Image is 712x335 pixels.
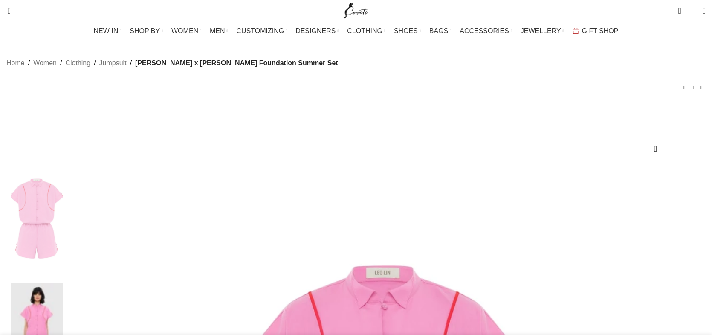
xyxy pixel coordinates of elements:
span: DESIGNERS [295,27,336,35]
a: GIFT SHOP [573,23,619,40]
a: MEN [210,23,228,40]
img: LEO LIN x McGrath Foundation Summer Set [11,158,63,279]
a: CUSTOMIZING [237,23,287,40]
a: SHOP BY [130,23,163,40]
a: Jumpsuit [99,58,127,69]
a: CLOTHING [347,23,385,40]
span: CLOTHING [347,27,382,35]
span: BAGS [429,27,448,35]
img: GiftBag [573,28,579,34]
span: MEN [210,27,225,35]
a: Next product [697,83,706,92]
span: [PERSON_NAME] x [PERSON_NAME] Foundation Summer Set [135,58,338,69]
a: BAGS [429,23,451,40]
div: Main navigation [2,23,710,40]
a: SHOES [394,23,421,40]
a: DESIGNERS [295,23,339,40]
span: CUSTOMIZING [237,27,284,35]
a: ACCESSORIES [460,23,512,40]
a: Search [2,2,11,19]
a: WOMEN [171,23,201,40]
span: GIFT SHOP [582,27,619,35]
span: WOMEN [171,27,198,35]
a: Site logo [342,6,370,14]
a: Home [6,58,25,69]
span: ACCESSORIES [460,27,509,35]
span: SHOES [394,27,418,35]
div: My Wishlist [688,2,696,19]
span: SHOP BY [130,27,160,35]
a: Clothing [65,58,90,69]
span: JEWELLERY [521,27,561,35]
a: NEW IN [94,23,122,40]
a: Previous product [680,83,689,92]
a: 0 [674,2,685,19]
span: 0 [689,9,696,15]
nav: Breadcrumb [6,58,338,69]
a: Women [33,58,57,69]
span: 0 [679,4,685,11]
a: JEWELLERY [521,23,564,40]
span: NEW IN [94,27,119,35]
